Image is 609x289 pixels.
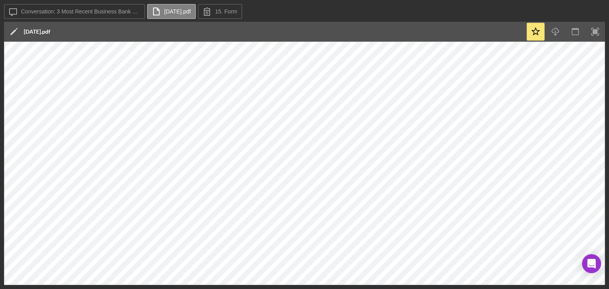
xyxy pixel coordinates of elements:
label: Conversation: 3 Most Recent Business Bank Statements ([PERSON_NAME]) [21,8,140,15]
button: Conversation: 3 Most Recent Business Bank Statements ([PERSON_NAME]) [4,4,145,19]
label: 15. Form [215,8,237,15]
button: [DATE].pdf [147,4,196,19]
div: [DATE].pdf [24,29,50,35]
div: Open Intercom Messenger [582,254,601,273]
button: 15. Form [198,4,242,19]
label: [DATE].pdf [164,8,191,15]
